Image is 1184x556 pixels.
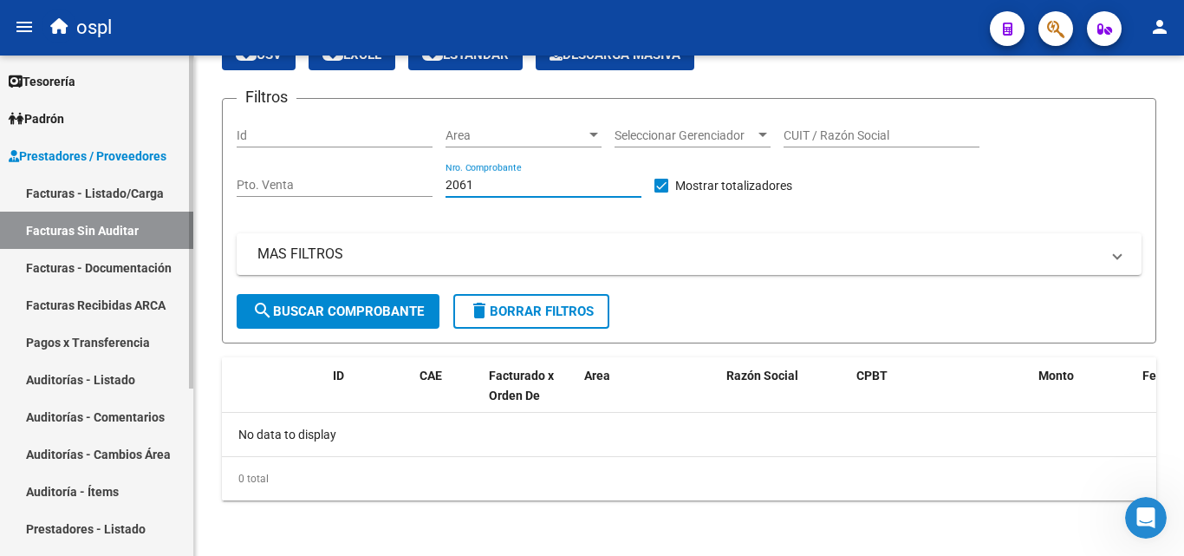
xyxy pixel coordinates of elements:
span: Tesorería [9,72,75,91]
span: ID [333,369,344,383]
datatable-header-cell: CAE [413,357,482,434]
span: EXCEL [322,47,381,62]
span: CAE [420,369,442,383]
mat-icon: delete [469,300,490,321]
span: Mostrar totalizadores [675,175,792,196]
iframe: Intercom live chat [1125,497,1167,539]
datatable-header-cell: Monto [1031,357,1135,434]
span: Area [584,369,610,383]
span: Area [446,128,586,143]
mat-icon: menu [14,16,35,37]
span: Razón Social [726,369,798,383]
h3: Filtros [237,85,296,109]
span: CPBT [856,369,888,383]
datatable-header-cell: CPBT [849,357,1031,434]
datatable-header-cell: ID [326,357,413,434]
button: Borrar Filtros [453,294,609,329]
span: Padrón [9,109,64,128]
span: Estandar [422,47,509,62]
span: CSV [236,47,282,62]
datatable-header-cell: Facturado x Orden De [482,357,577,434]
datatable-header-cell: Area [577,357,694,434]
button: Buscar Comprobante [237,294,439,329]
span: ospl [76,9,112,47]
mat-icon: search [252,300,273,321]
mat-expansion-panel-header: MAS FILTROS [237,233,1142,275]
span: Seleccionar Gerenciador [615,128,755,143]
mat-icon: person [1149,16,1170,37]
mat-panel-title: MAS FILTROS [257,245,1100,264]
datatable-header-cell: Razón Social [719,357,849,434]
span: Borrar Filtros [469,304,594,319]
span: Prestadores / Proveedores [9,147,166,166]
span: Facturado x Orden De [489,369,554,402]
span: Monto [1038,369,1074,383]
div: 0 total [222,457,1156,500]
div: No data to display [222,413,1156,456]
span: Buscar Comprobante [252,304,424,319]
